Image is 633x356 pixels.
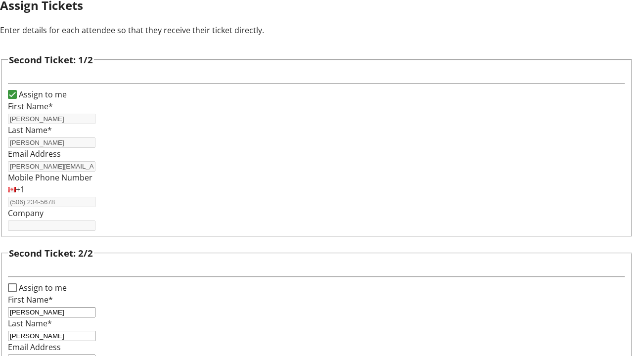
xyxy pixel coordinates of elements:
label: Mobile Phone Number [8,172,92,183]
label: Email Address [8,342,61,353]
input: (506) 234-5678 [8,197,95,207]
label: Last Name* [8,125,52,135]
label: Email Address [8,148,61,159]
label: Last Name* [8,318,52,329]
h3: Second Ticket: 2/2 [9,246,93,260]
label: Assign to me [17,282,67,294]
label: First Name* [8,101,53,112]
h3: Second Ticket: 1/2 [9,53,93,67]
label: Company [8,208,44,219]
label: First Name* [8,294,53,305]
label: Assign to me [17,89,67,100]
